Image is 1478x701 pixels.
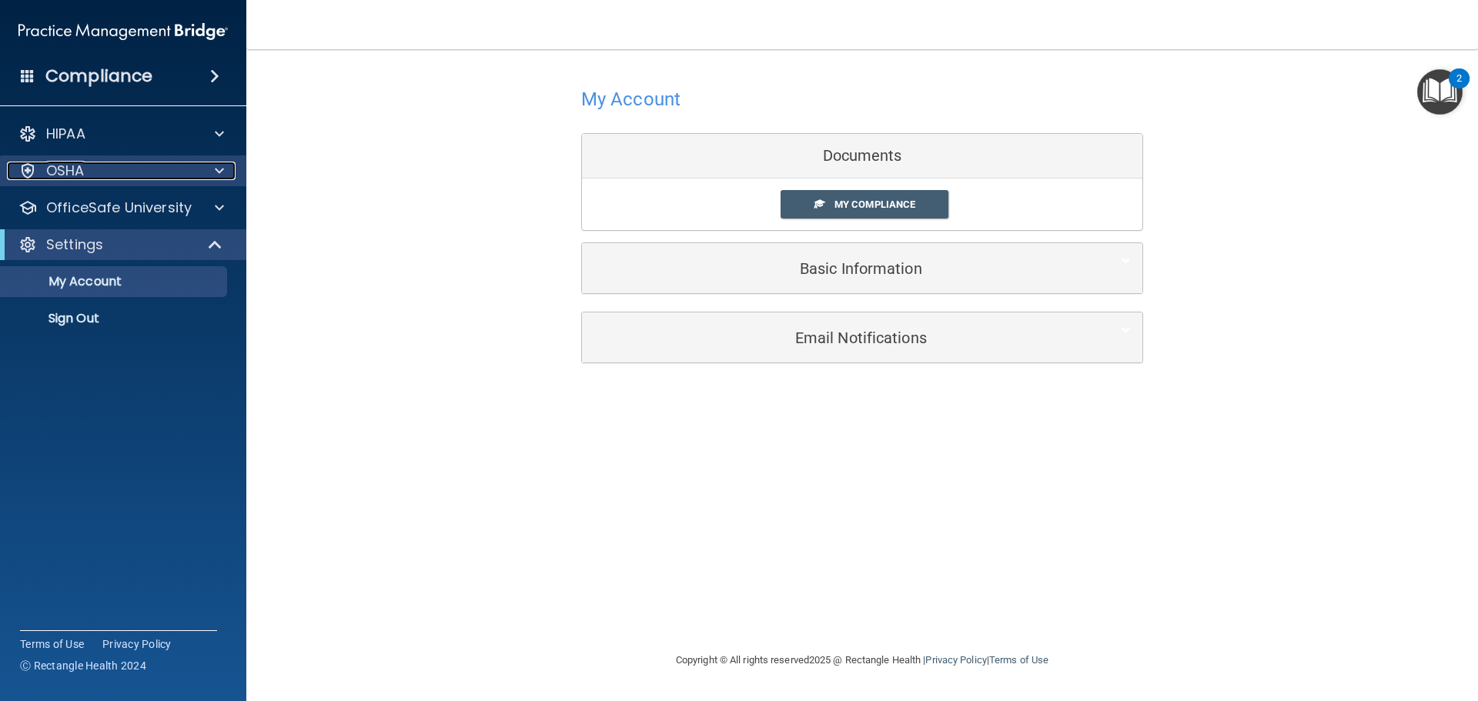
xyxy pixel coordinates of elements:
p: Sign Out [10,311,220,326]
a: Settings [18,235,223,254]
div: Documents [582,134,1142,179]
a: Privacy Policy [102,636,172,652]
a: Email Notifications [594,320,1131,355]
h5: Basic Information [594,260,1084,277]
p: HIPAA [46,125,85,143]
a: Basic Information [594,251,1131,285]
div: Copyright © All rights reserved 2025 @ Rectangle Health | | [581,636,1143,685]
span: My Compliance [834,199,915,210]
a: HIPAA [18,125,224,143]
span: Ⓒ Rectangle Health 2024 [20,658,146,673]
div: 2 [1456,78,1462,98]
p: OSHA [46,162,85,180]
h5: Email Notifications [594,329,1084,346]
iframe: Drift Widget Chat Controller [1401,595,1460,653]
p: My Account [10,274,220,289]
a: Terms of Use [989,654,1048,666]
p: Settings [46,235,103,254]
h4: Compliance [45,65,152,87]
a: Privacy Policy [925,654,986,666]
img: PMB logo [18,16,228,47]
a: Terms of Use [20,636,84,652]
a: OSHA [18,162,224,180]
a: OfficeSafe University [18,199,224,217]
h4: My Account [581,89,680,109]
p: OfficeSafe University [46,199,192,217]
button: Open Resource Center, 2 new notifications [1417,69,1463,115]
